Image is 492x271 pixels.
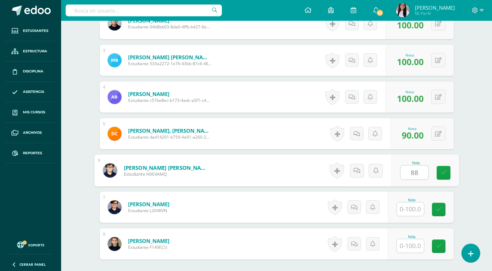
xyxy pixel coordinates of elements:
a: [PERSON_NAME] [128,237,169,244]
a: [PERSON_NAME], [PERSON_NAME] [128,127,211,134]
span: 23 [376,9,384,17]
span: Estudiante c57be8ec-b173-4adc-a5f1-c434a9106fb9 [128,97,211,103]
div: Nota: [402,126,424,131]
span: Estudiante F149ECU [128,244,169,250]
span: [PERSON_NAME] [415,4,455,11]
span: Estructura [23,49,47,54]
span: Estudiante 04b8bb03-8da0-4ffb-b427-6ec5b2ea84f7 [128,24,211,30]
a: Estructura [6,41,56,62]
a: Reportes [6,143,56,164]
span: Estudiantes [23,28,48,34]
span: Estudiante H069AMQ [124,171,209,177]
span: 100.00 [397,56,424,68]
span: Mis cursos [23,110,45,115]
img: 98ab6e1afda5e8ec6fef3fcfce72f52d.png [108,53,122,67]
span: Soporte [28,243,44,247]
a: Mis cursos [6,102,56,123]
img: be319bd84d32b7b84c90717eea087023.png [108,200,122,214]
a: Asistencia [6,82,56,102]
input: 0-100.0 [400,166,428,180]
span: 100.00 [397,93,424,104]
span: 100.00 [397,19,424,31]
div: Nota [397,198,427,202]
a: [PERSON_NAME] [PERSON_NAME] [128,54,211,61]
span: Estudiante L204KVN [128,208,169,213]
span: Cerrar panel [19,262,46,267]
input: 0-100.0 [397,239,424,253]
img: 42269bfedccfdbf1c96b8f0f1aba5d6d.png [108,90,122,104]
span: Reportes [23,150,42,156]
img: c594fee74e37b573c950f8c0d3dc4271.png [108,17,122,30]
div: Nota [397,235,427,239]
div: Nota [400,161,432,165]
img: 10d0c2f251547e2d7736456d5c0b8e51.png [108,127,122,141]
a: Estudiantes [6,21,56,41]
span: Estudiante dad14291-b759-4e91-a260-22c70a9d191e [128,134,211,140]
a: [PERSON_NAME] [PERSON_NAME] [124,164,209,171]
img: ebbad9f725eba9e5e8b67f31e016949b.png [108,237,122,251]
a: Soporte [8,240,53,249]
div: Nota: [397,89,424,94]
div: Nota: [397,53,424,58]
span: Disciplina [23,69,43,74]
img: b8854606573f8d989e6e0a6ee389e402.png [103,163,117,177]
span: Asistencia [23,89,44,95]
a: Archivos [6,123,56,143]
input: 0-100.0 [397,202,424,216]
span: Mi Perfil [415,10,455,16]
img: 818f95e227734848d2ba01016f3eeaf2.png [396,3,410,17]
input: Busca un usuario... [66,5,222,16]
a: Disciplina [6,62,56,82]
span: Estudiante 533a2272-1e76-43bb-87c6-460d767527bf [128,61,211,67]
span: Archivos [23,130,42,135]
span: 90.00 [402,129,424,141]
a: [PERSON_NAME] [128,201,169,208]
a: [PERSON_NAME] [128,90,211,97]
